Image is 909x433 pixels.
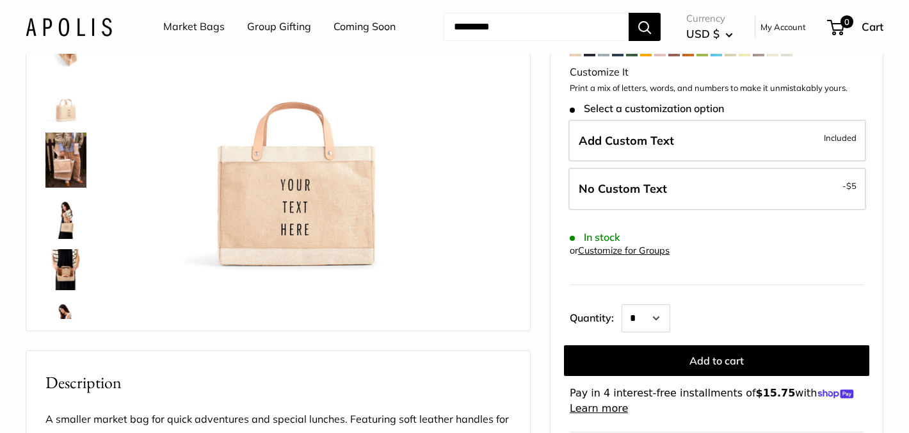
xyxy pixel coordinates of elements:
[26,17,112,36] img: Apolis
[247,17,311,37] a: Group Gifting
[846,181,857,191] span: $5
[862,20,883,33] span: Cart
[842,178,857,193] span: -
[570,63,864,82] div: Customize It
[629,13,661,41] button: Search
[578,245,670,256] a: Customize for Groups
[824,130,857,145] span: Included
[760,19,806,35] a: My Account
[828,17,883,37] a: 0 Cart
[686,24,733,44] button: USD $
[570,231,620,243] span: In stock
[43,195,89,241] a: Petite Market Bag in Natural
[444,13,629,41] input: Search...
[570,242,670,259] div: or
[45,133,86,188] img: Petite Market Bag in Natural
[45,300,86,341] img: Petite Market Bag in Natural
[568,168,866,210] label: Leave Blank
[45,249,86,290] img: Petite Market Bag in Natural
[163,17,225,37] a: Market Bags
[686,27,720,40] span: USD $
[43,130,89,190] a: Petite Market Bag in Natural
[45,198,86,239] img: Petite Market Bag in Natural
[841,15,853,28] span: 0
[579,133,674,148] span: Add Custom Text
[570,82,864,95] p: Print a mix of letters, words, and numbers to make it unmistakably yours.
[686,10,733,28] span: Currency
[45,81,86,122] img: Petite Market Bag in Natural
[43,79,89,125] a: Petite Market Bag in Natural
[568,120,866,162] label: Add Custom Text
[579,181,667,196] span: No Custom Text
[43,298,89,344] a: Petite Market Bag in Natural
[570,300,622,332] label: Quantity:
[43,247,89,293] a: Petite Market Bag in Natural
[564,345,869,376] button: Add to cart
[45,370,511,395] h2: Description
[570,102,724,115] span: Select a customization option
[334,17,396,37] a: Coming Soon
